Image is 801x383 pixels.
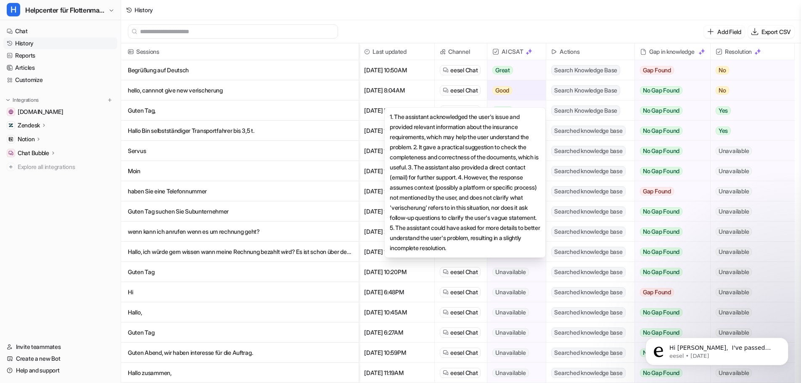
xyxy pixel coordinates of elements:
[551,328,625,338] span: Searched knowledge base
[633,320,801,379] iframe: Intercom notifications message
[443,308,478,317] a: eesel Chat
[551,106,620,116] span: Search Knowledge Base
[640,66,674,74] span: Gap Found
[551,166,625,176] span: Searched knowledge base
[128,222,352,242] p: wenn kann ich anrufen wenn es um rechnung geht?
[635,302,704,322] button: No Gap Found
[128,242,352,262] p: Hallo, ich würde gern wissen wann meine Rechnung bezahlt wird? Es ist schon über den Frist. Auftr...
[128,121,352,141] p: Hallo Bin selbstständiger Transportfahrer bis 3,5 t.
[107,97,113,103] img: menu_add.svg
[635,181,704,201] button: Gap Found
[362,161,431,181] span: [DATE] 12:33PM
[450,349,478,357] span: eesel Chat
[443,349,478,357] a: eesel Chat
[638,43,707,60] div: Gap in knowledge
[8,123,13,128] img: Zendesk
[7,3,20,16] span: H
[362,262,431,282] span: [DATE] 10:20PM
[128,343,352,363] p: Guten Abend, wir haben interesse für die Auftrag.
[128,161,352,181] p: Moin
[18,108,63,116] span: [DOMAIN_NAME]
[128,302,352,322] p: Hallo,
[635,242,704,262] button: No Gap Found
[640,308,682,317] span: No Gap Found
[8,151,13,156] img: Chat Bubble
[3,25,117,37] a: Chat
[487,80,541,100] button: Good
[443,328,478,337] a: eesel Chat
[362,302,431,322] span: [DATE] 10:45AM
[443,66,478,74] a: eesel Chat
[492,308,529,317] span: Unavailable
[443,269,449,275] img: eeselChat
[362,141,431,161] span: [DATE] 12:45PM
[128,363,352,383] p: Hallo zusammen,
[128,262,352,282] p: Guten Tag
[3,96,41,104] button: Integrations
[491,43,542,60] span: AI CSAT
[384,107,546,258] div: 1. The assistant acknowledged the user's issue and provided relevant information about the insura...
[716,268,752,276] span: Unavailable
[3,62,117,74] a: Articles
[551,206,625,217] span: Searched knowledge base
[748,26,794,38] button: Export CSV
[450,328,478,337] span: eesel Chat
[18,149,49,157] p: Chat Bubble
[450,86,478,95] span: eesel Chat
[551,368,625,378] span: Searched knowledge base
[3,74,117,86] a: Customize
[716,207,752,216] span: Unavailable
[711,100,788,121] button: Yes
[443,330,449,335] img: eeselChat
[635,60,704,80] button: Gap Found
[551,65,620,75] span: Search Knowledge Base
[362,121,431,141] span: [DATE] 12:58PM
[551,146,625,156] span: Searched knowledge base
[716,127,731,135] span: Yes
[487,60,541,80] button: Great
[362,100,431,121] span: [DATE] 5:59PM
[128,282,352,302] p: Hi
[714,43,791,60] span: Resolution
[3,353,117,365] a: Create a new Bot
[443,268,478,276] a: eesel Chat
[5,97,11,103] img: expand menu
[128,181,352,201] p: haben Sie eine Telefonnummer
[128,80,352,100] p: hello, cannnot give new verischerung
[3,161,117,173] a: Explore all integrations
[450,66,478,74] span: eesel Chat
[13,97,39,103] p: Integrations
[18,121,40,129] p: Zendesk
[362,201,431,222] span: [DATE] 9:51AM
[438,43,484,60] span: Channel
[640,187,674,195] span: Gap Found
[443,369,478,377] a: eesel Chat
[3,106,117,118] a: dagoexpress.com[DOMAIN_NAME]
[640,207,682,216] span: No Gap Found
[640,147,682,155] span: No Gap Found
[551,247,625,257] span: Searched knowledge base
[492,349,529,357] span: Unavailable
[492,66,513,74] span: Great
[716,248,752,256] span: Unavailable
[128,322,352,343] p: Guten Tag
[128,60,352,80] p: Begrüßung auf Deutsch
[443,289,449,295] img: eeselChat
[551,348,625,358] span: Searched knowledge base
[362,80,431,100] span: [DATE] 8:04AM
[551,227,625,237] span: Searched knowledge base
[711,121,788,141] button: Yes
[450,106,478,115] span: eesel Chat
[716,66,729,74] span: No
[640,106,682,115] span: No Gap Found
[18,135,34,143] p: Notion
[640,227,682,236] span: No Gap Found
[487,100,541,121] button: Great
[640,86,682,95] span: No Gap Found
[551,307,625,317] span: Searched knowledge base
[716,167,752,175] span: Unavailable
[551,287,625,297] span: Searched knowledge base
[560,43,579,60] h2: Actions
